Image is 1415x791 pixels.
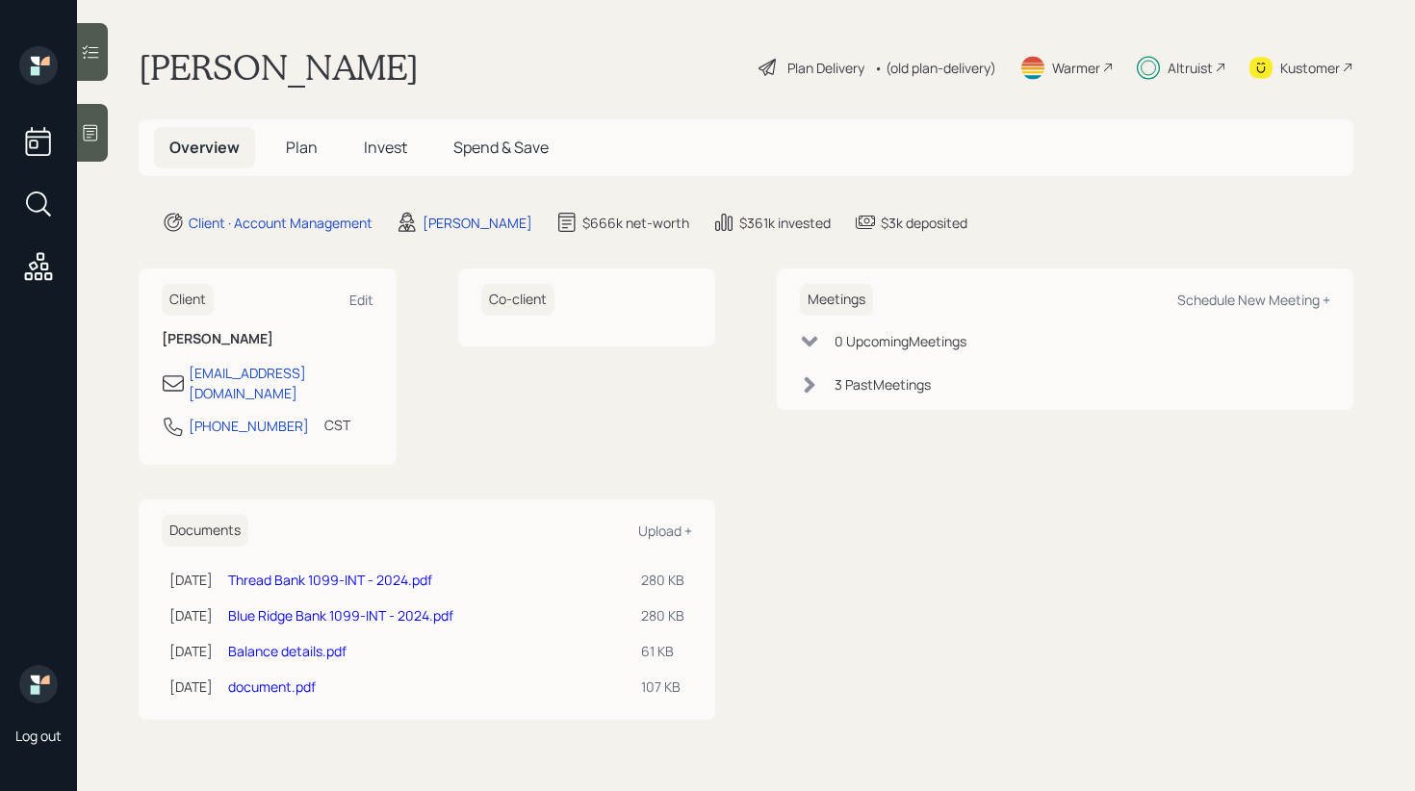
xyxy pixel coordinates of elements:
[228,606,453,625] a: Blue Ridge Bank 1099-INT - 2024.pdf
[1280,58,1340,78] div: Kustomer
[481,284,554,316] h6: Co-client
[349,291,373,309] div: Edit
[1052,58,1100,78] div: Warmer
[15,727,62,745] div: Log out
[874,58,996,78] div: • (old plan-delivery)
[169,641,213,661] div: [DATE]
[139,46,419,89] h1: [PERSON_NAME]
[364,137,407,158] span: Invest
[881,213,967,233] div: $3k deposited
[641,676,684,697] div: 107 KB
[787,58,864,78] div: Plan Delivery
[189,363,373,403] div: [EMAIL_ADDRESS][DOMAIN_NAME]
[189,213,373,233] div: Client · Account Management
[228,642,347,660] a: Balance details.pdf
[324,415,350,435] div: CST
[641,570,684,590] div: 280 KB
[162,284,214,316] h6: Client
[453,137,549,158] span: Spend & Save
[162,331,373,347] h6: [PERSON_NAME]
[169,137,240,158] span: Overview
[1168,58,1213,78] div: Altruist
[189,416,309,436] div: [PHONE_NUMBER]
[423,213,532,233] div: [PERSON_NAME]
[835,331,966,351] div: 0 Upcoming Meeting s
[641,605,684,625] div: 280 KB
[169,605,213,625] div: [DATE]
[169,676,213,697] div: [DATE]
[800,284,873,316] h6: Meetings
[739,213,831,233] div: $361k invested
[638,522,692,540] div: Upload +
[162,515,248,547] h6: Documents
[228,677,316,696] a: document.pdf
[835,374,931,395] div: 3 Past Meeting s
[169,570,213,590] div: [DATE]
[228,571,432,589] a: Thread Bank 1099-INT - 2024.pdf
[19,665,58,703] img: retirable_logo.png
[1177,291,1330,309] div: Schedule New Meeting +
[582,213,689,233] div: $666k net-worth
[286,137,318,158] span: Plan
[641,641,684,661] div: 61 KB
